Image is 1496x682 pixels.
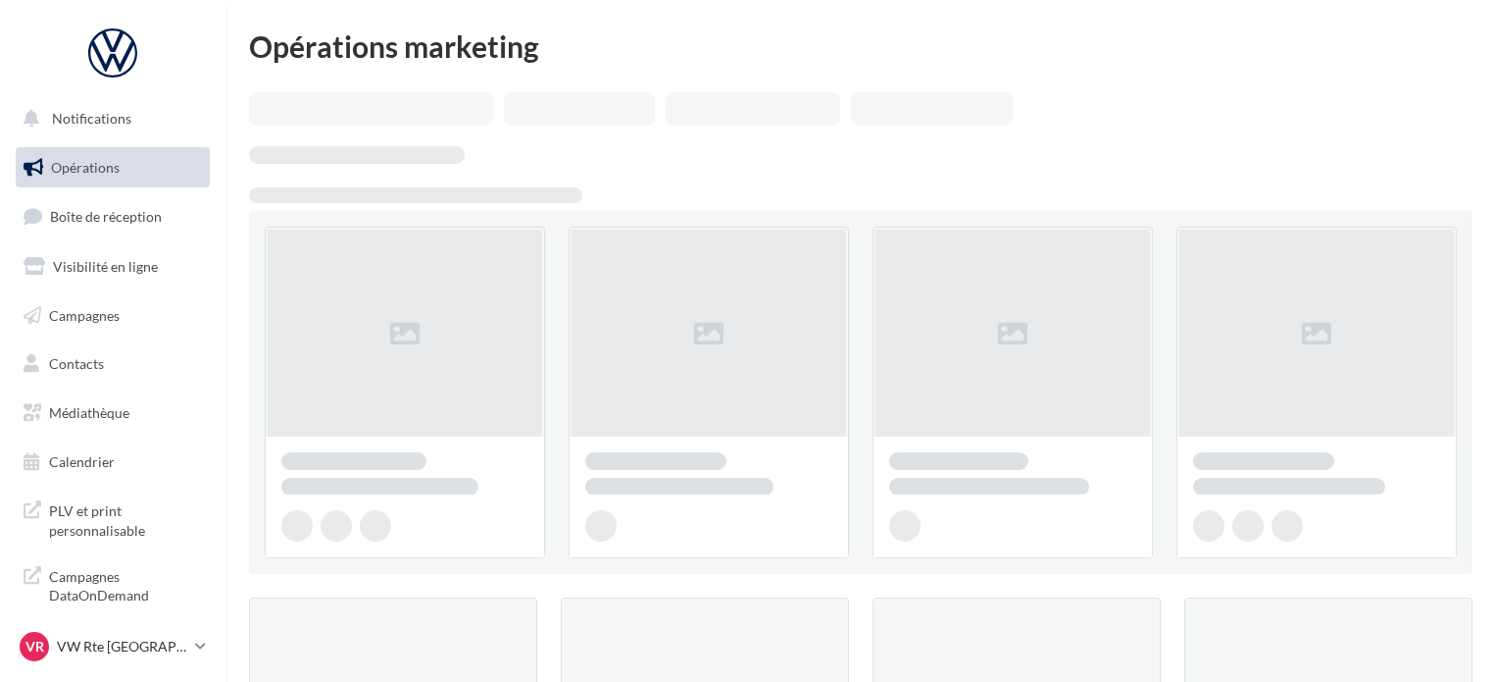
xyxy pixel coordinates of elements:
a: Visibilité en ligne [12,246,214,288]
a: Contacts [12,343,214,385]
span: Opérations [51,159,120,176]
p: VW Rte [GEOGRAPHIC_DATA] [57,637,187,656]
a: Campagnes [12,295,214,337]
span: VR [25,637,44,656]
a: Boîte de réception [12,195,214,237]
a: Calendrier [12,442,214,483]
a: PLV et print personnalisable [12,490,214,548]
a: Campagnes DataOnDemand [12,555,214,613]
span: Calendrier [49,453,115,470]
span: Campagnes [49,306,120,323]
span: Médiathèque [49,404,129,421]
span: Notifications [52,110,131,127]
button: Notifications [12,98,206,139]
span: Visibilité en ligne [53,258,158,275]
span: Campagnes DataOnDemand [49,563,202,605]
a: Médiathèque [12,393,214,434]
span: Contacts [49,355,104,372]
span: Boîte de réception [50,208,162,225]
a: VR VW Rte [GEOGRAPHIC_DATA] [16,628,210,665]
div: Opérations marketing [249,31,1472,61]
a: Opérations [12,147,214,188]
span: PLV et print personnalisable [49,498,202,540]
